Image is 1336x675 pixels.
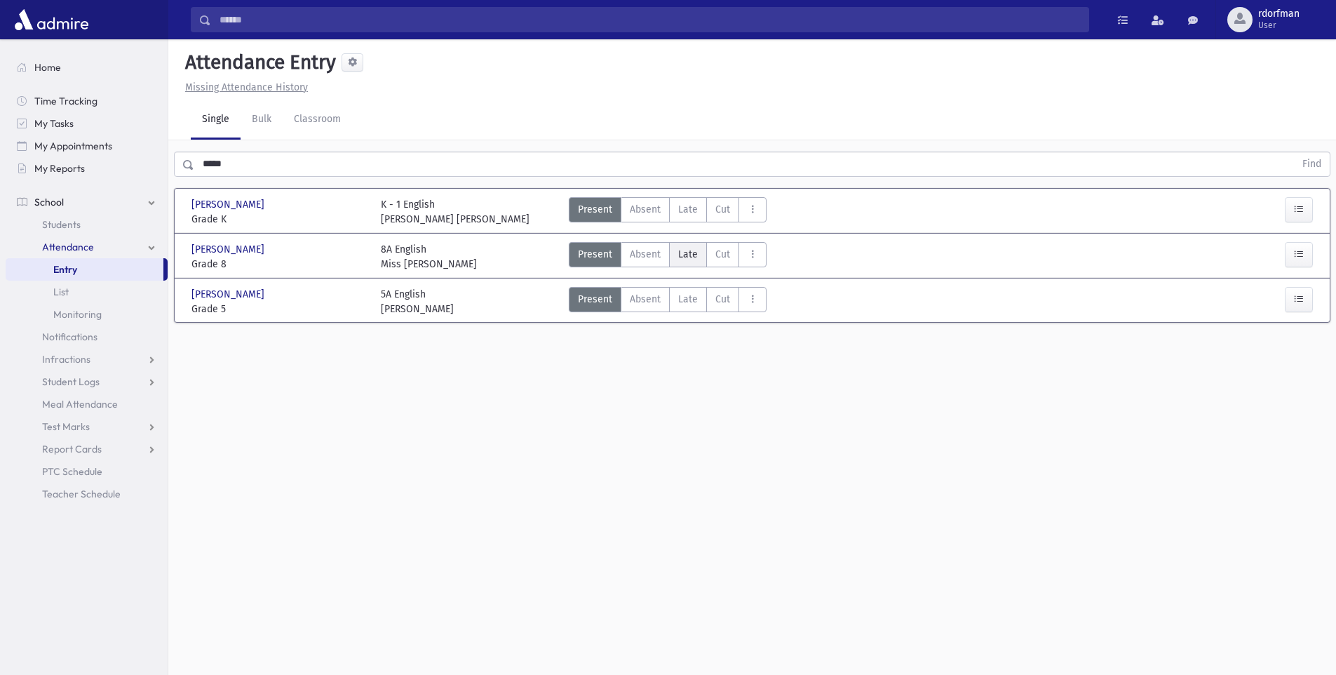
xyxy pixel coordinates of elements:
[180,81,308,93] a: Missing Attendance History
[42,375,100,388] span: Student Logs
[283,100,352,140] a: Classroom
[34,196,64,208] span: School
[6,483,168,505] a: Teacher Schedule
[53,263,77,276] span: Entry
[241,100,283,140] a: Bulk
[42,488,121,500] span: Teacher Schedule
[6,438,168,460] a: Report Cards
[6,258,163,281] a: Entry
[191,287,267,302] span: [PERSON_NAME]
[678,202,698,217] span: Late
[6,348,168,370] a: Infractions
[34,95,97,107] span: Time Tracking
[180,51,336,74] h5: Attendance Entry
[34,140,112,152] span: My Appointments
[6,112,168,135] a: My Tasks
[6,393,168,415] a: Meal Attendance
[6,213,168,236] a: Students
[42,353,90,366] span: Infractions
[191,257,367,272] span: Grade 8
[42,218,81,231] span: Students
[191,302,367,316] span: Grade 5
[6,370,168,393] a: Student Logs
[6,56,168,79] a: Home
[6,281,168,303] a: List
[1258,8,1300,20] span: rdorfman
[6,135,168,157] a: My Appointments
[1258,20,1300,31] span: User
[191,100,241,140] a: Single
[715,247,730,262] span: Cut
[715,292,730,307] span: Cut
[630,202,661,217] span: Absent
[1294,152,1330,176] button: Find
[42,465,102,478] span: PTC Schedule
[569,197,767,227] div: AttTypes
[11,6,92,34] img: AdmirePro
[6,415,168,438] a: Test Marks
[578,247,612,262] span: Present
[569,242,767,272] div: AttTypes
[34,162,85,175] span: My Reports
[53,286,69,298] span: List
[185,81,308,93] u: Missing Attendance History
[578,202,612,217] span: Present
[6,460,168,483] a: PTC Schedule
[211,7,1088,32] input: Search
[578,292,612,307] span: Present
[381,287,454,316] div: 5A English [PERSON_NAME]
[191,212,367,227] span: Grade K
[34,117,74,130] span: My Tasks
[34,61,61,74] span: Home
[678,292,698,307] span: Late
[53,308,102,321] span: Monitoring
[715,202,730,217] span: Cut
[6,90,168,112] a: Time Tracking
[42,398,118,410] span: Meal Attendance
[42,443,102,455] span: Report Cards
[6,157,168,180] a: My Reports
[6,191,168,213] a: School
[569,287,767,316] div: AttTypes
[42,241,94,253] span: Attendance
[6,236,168,258] a: Attendance
[6,326,168,348] a: Notifications
[630,247,661,262] span: Absent
[42,330,97,343] span: Notifications
[42,420,90,433] span: Test Marks
[381,242,477,272] div: 8A English Miss [PERSON_NAME]
[630,292,661,307] span: Absent
[191,197,267,212] span: [PERSON_NAME]
[678,247,698,262] span: Late
[381,197,529,227] div: K - 1 English [PERSON_NAME] [PERSON_NAME]
[191,242,267,257] span: [PERSON_NAME]
[6,303,168,326] a: Monitoring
